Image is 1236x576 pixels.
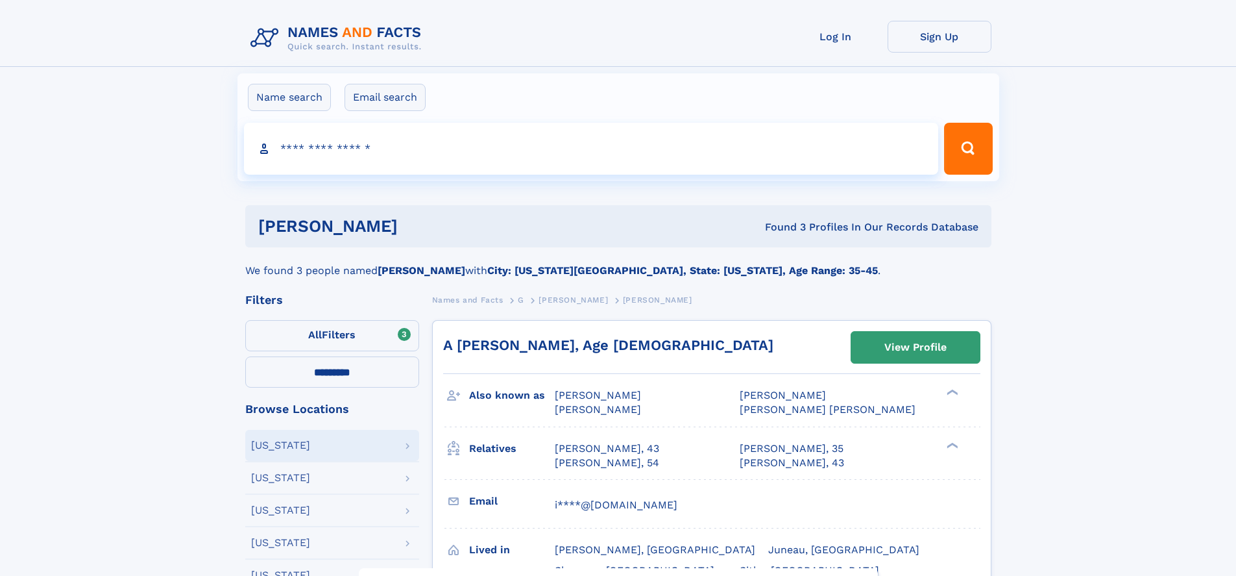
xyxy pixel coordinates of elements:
span: [PERSON_NAME] [555,403,641,416]
a: View Profile [851,332,980,363]
img: Logo Names and Facts [245,21,432,56]
span: [PERSON_NAME] [623,295,692,305]
div: [US_STATE] [251,538,310,548]
button: Search Button [944,123,992,175]
span: All [308,329,322,341]
a: [PERSON_NAME], 43 [740,456,844,470]
span: [PERSON_NAME] [PERSON_NAME] [740,403,915,416]
div: Browse Locations [245,403,419,415]
a: [PERSON_NAME], 43 [555,442,659,456]
b: [PERSON_NAME] [378,264,465,277]
a: [PERSON_NAME], 54 [555,456,659,470]
h3: Relatives [469,438,555,460]
a: A [PERSON_NAME], Age [DEMOGRAPHIC_DATA] [443,337,773,353]
b: City: [US_STATE][GEOGRAPHIC_DATA], State: [US_STATE], Age Range: 35-45 [487,264,878,277]
span: G [518,295,524,305]
div: Filters [245,294,419,306]
a: [PERSON_NAME], 35 [740,442,843,456]
span: [PERSON_NAME] [740,389,826,401]
h3: Also known as [469,384,555,407]
input: search input [244,123,939,175]
span: [PERSON_NAME], [GEOGRAPHIC_DATA] [555,544,755,556]
h3: Lived in [469,539,555,561]
a: Sign Up [888,21,991,53]
a: [PERSON_NAME] [539,292,608,308]
a: G [518,292,524,308]
div: [US_STATE] [251,473,310,483]
label: Name search [248,84,331,111]
label: Filters [245,320,419,351]
h1: [PERSON_NAME] [258,218,581,234]
div: View Profile [884,332,947,362]
h3: Email [469,490,555,512]
div: [US_STATE] [251,440,310,451]
a: Log In [784,21,888,53]
div: ❯ [943,441,959,449]
label: Email search [345,84,426,111]
span: Juneau, [GEOGRAPHIC_DATA] [768,544,919,556]
span: [PERSON_NAME] [539,295,608,305]
div: [US_STATE] [251,505,310,516]
div: We found 3 people named with . [245,247,991,279]
div: ❯ [943,388,959,397]
span: [PERSON_NAME] [555,389,641,401]
a: Names and Facts [432,292,503,308]
div: Found 3 Profiles In Our Records Database [581,220,978,234]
